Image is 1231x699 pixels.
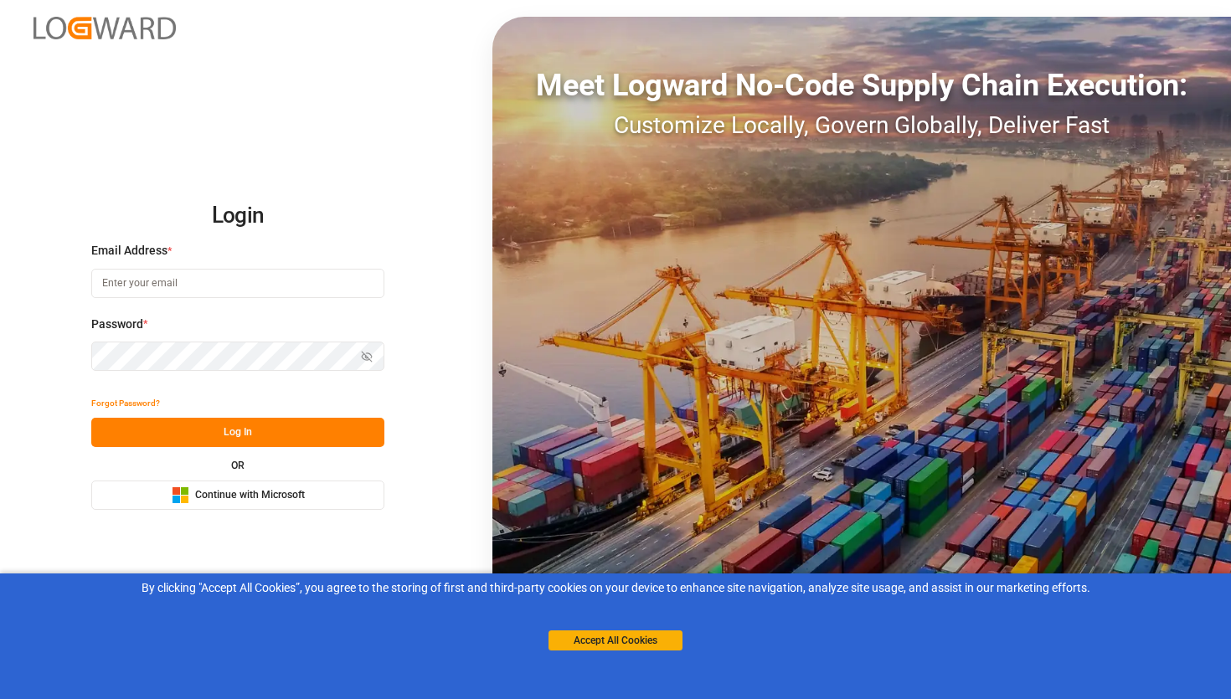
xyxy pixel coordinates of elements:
div: Customize Locally, Govern Globally, Deliver Fast [492,108,1231,143]
button: Continue with Microsoft [91,481,384,510]
input: Enter your email [91,269,384,298]
button: Accept All Cookies [549,630,682,650]
div: Meet Logward No-Code Supply Chain Execution: [492,63,1231,108]
span: Password [91,316,143,333]
div: By clicking "Accept All Cookies”, you agree to the storing of first and third-party cookies on yo... [12,579,1219,597]
img: Logward_new_orange.png [33,17,176,39]
small: OR [231,460,245,470]
span: Continue with Microsoft [195,488,305,503]
button: Log In [91,418,384,447]
h2: Login [91,189,384,243]
button: Forgot Password? [91,388,160,418]
span: Email Address [91,242,167,260]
